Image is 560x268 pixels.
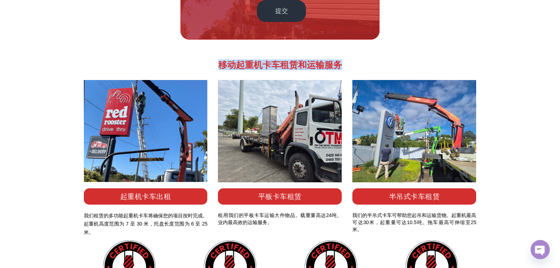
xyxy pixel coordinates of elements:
[218,212,342,225] font: 租用我们的平板卡车运输大件物品。载重量高达24吨。业内最高效的运输服务。
[218,80,342,182] img: 更改 2 – 照片 1
[84,213,208,235] font: 我们租赁的多功能起重机卡车将确保您的项目按时完成。起重机高度范围为 7 至 30 米，托盘长度范围为 6 至 25 米。
[258,193,302,200] a: 平板卡车租赁
[352,212,476,232] font: 我们的半吊式卡车可帮助您起吊和运输货物。起重机最高可达30米，起重量可达10.5吨。拖车最高可伸缩至25米。
[218,59,342,70] font: 移动起重机卡车租赁和运输服务
[352,80,476,182] img: 变化 2 – 照片 2
[84,80,208,182] img: 卡车运输 I 布里斯班起重机货运公司
[389,193,440,200] a: 半吊式卡车租赁
[120,193,171,200] a: 起重机卡车出租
